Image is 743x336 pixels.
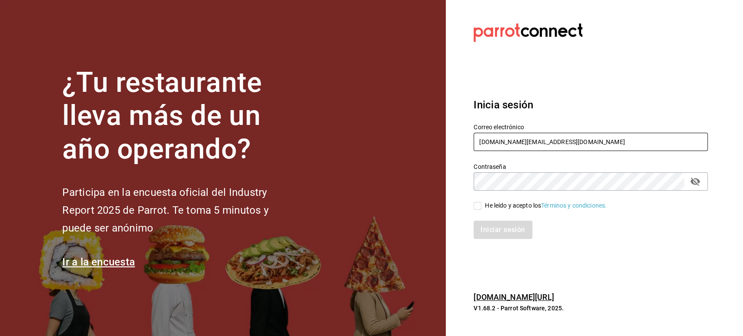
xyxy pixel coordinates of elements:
div: He leído y acepto los [485,201,607,210]
label: Correo electrónico [474,124,708,130]
h3: Inicia sesión [474,97,708,113]
a: Términos y condiciones. [541,202,607,209]
h2: Participa en la encuesta oficial del Industry Report 2025 de Parrot. Te toma 5 minutos y puede se... [62,184,297,237]
a: Ir a la encuesta [62,256,135,268]
p: V1.68.2 - Parrot Software, 2025. [474,304,708,312]
input: Ingresa tu correo electrónico [474,133,708,151]
a: [DOMAIN_NAME][URL] [474,292,554,302]
label: Contraseña [474,163,708,169]
h1: ¿Tu restaurante lleva más de un año operando? [62,66,297,166]
button: passwordField [688,174,703,189]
